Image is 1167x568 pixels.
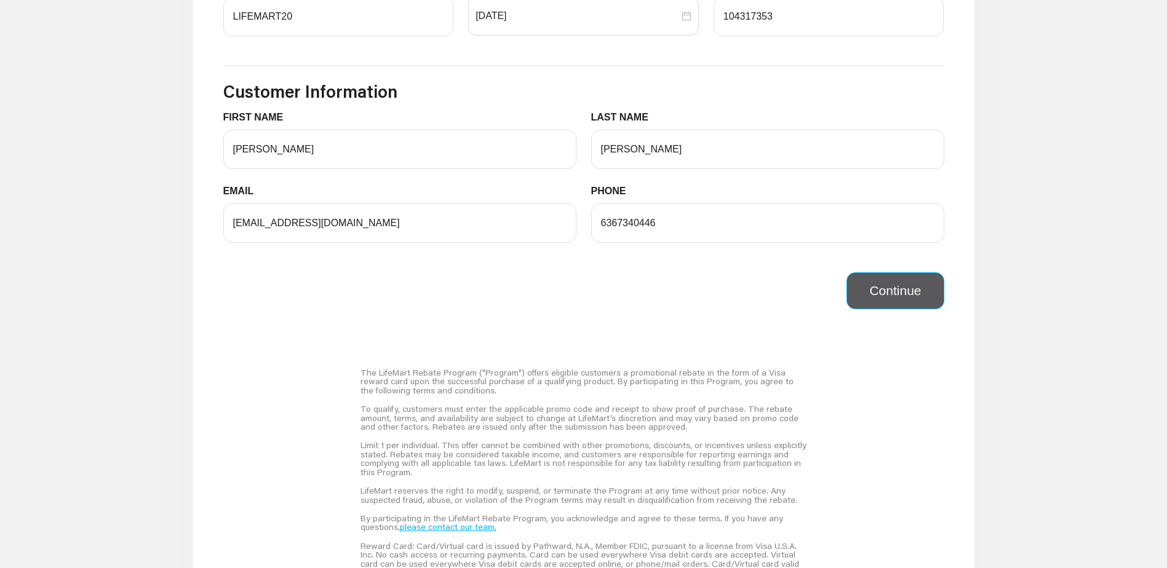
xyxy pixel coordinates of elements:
[591,184,635,199] label: PHONE
[476,9,679,23] input: DATE OF SALE
[360,509,807,537] div: By participating in the LifeMart Rebate Program, you acknowledge and agree to these terms. If you...
[360,400,807,436] div: To qualify, customers must enter the applicable promo code and receipt to show proof of purchase....
[846,272,944,309] button: Continue
[591,130,944,169] input: LAST NAME
[223,130,576,169] input: FIRST NAME
[360,481,807,509] div: LifeMart reserves the right to modify, suspend, or terminate the Program at any time without prio...
[360,363,807,400] div: The LifeMart Rebate Program ("Program") offers eligible customers a promotional rebate in the for...
[360,436,807,481] div: Limit 1 per individual. This offer cannot be combined with other promotions, discounts, or incent...
[223,81,944,102] h3: Customer Information
[591,110,658,125] label: LAST NAME
[400,521,496,532] a: please contact our team.
[223,203,576,243] input: EMAIL
[591,203,944,243] input: PHONE
[223,110,293,125] label: FIRST NAME
[223,184,263,199] label: EMAIL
